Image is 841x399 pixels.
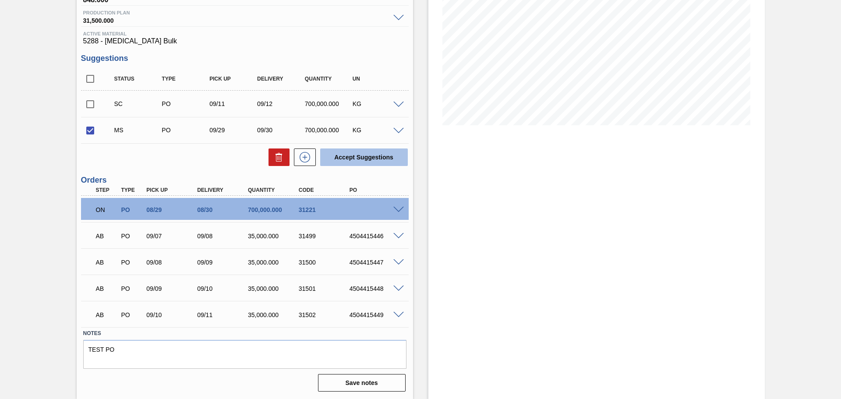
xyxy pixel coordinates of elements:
div: 31221 [297,206,353,213]
div: 35,000.000 [246,233,303,240]
div: Delete Suggestions [264,148,290,166]
div: 09/08/2025 [144,259,201,266]
div: 09/08/2025 [195,233,252,240]
span: 5288 - [MEDICAL_DATA] Bulk [83,37,406,45]
div: 09/07/2025 [144,233,201,240]
div: Suggestion Created [112,100,165,107]
div: Type [119,187,145,193]
div: KG [350,100,403,107]
div: Delivery [255,76,308,82]
div: Purchase order [159,127,212,134]
p: AB [96,259,118,266]
div: 35,000.000 [246,311,303,318]
div: 09/09/2025 [144,285,201,292]
div: Purchase order [119,206,145,213]
div: Purchase order [119,285,145,292]
div: Awaiting Billing [94,226,120,246]
div: 09/10/2025 [144,311,201,318]
div: Purchase order [119,233,145,240]
div: New suggestion [290,148,316,166]
div: Pick up [207,76,260,82]
span: 31,500.000 [83,15,389,24]
div: Type [159,76,212,82]
div: 09/29/2025 [207,127,260,134]
span: Active Material [83,31,406,36]
div: Step [94,187,120,193]
div: Awaiting Billing [94,279,120,298]
div: Purchase order [119,311,145,318]
button: Save notes [318,374,406,392]
div: Awaiting Billing [94,305,120,325]
div: 09/30/2025 [255,127,308,134]
div: Purchase order [119,259,145,266]
div: 09/12/2025 [255,100,308,107]
div: 31499 [297,233,353,240]
div: Awaiting Billing [94,253,120,272]
button: Accept Suggestions [320,148,408,166]
div: Purchase order [159,100,212,107]
div: Quantity [246,187,303,193]
div: 700,000.000 [303,127,356,134]
span: Production plan [83,10,389,15]
div: 35,000.000 [246,259,303,266]
div: 08/29/2025 [144,206,201,213]
div: 09/11/2025 [195,311,252,318]
div: 31500 [297,259,353,266]
div: 35,000.000 [246,285,303,292]
div: KG [350,127,403,134]
div: 31501 [297,285,353,292]
h3: Suggestions [81,54,409,63]
p: AB [96,311,118,318]
div: 4504415449 [347,311,404,318]
div: Quantity [303,76,356,82]
div: 09/11/2025 [207,100,260,107]
div: 700,000.000 [303,100,356,107]
div: 08/30/2025 [195,206,252,213]
div: Manual Suggestion [112,127,165,134]
div: Accept Suggestions [316,148,409,167]
p: ON [96,206,118,213]
p: AB [96,233,118,240]
div: PO [347,187,404,193]
div: 31502 [297,311,353,318]
div: Delivery [195,187,252,193]
div: 700,000.000 [246,206,303,213]
textarea: TEST PO [83,340,406,369]
div: UN [350,76,403,82]
h3: Orders [81,176,409,185]
div: 4504415448 [347,285,404,292]
p: AB [96,285,118,292]
div: 4504415446 [347,233,404,240]
div: 09/09/2025 [195,259,252,266]
label: Notes [83,327,406,340]
div: 4504415447 [347,259,404,266]
div: Status [112,76,165,82]
div: 09/10/2025 [195,285,252,292]
div: Code [297,187,353,193]
div: Pick up [144,187,201,193]
div: Negotiating Order [94,200,120,219]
